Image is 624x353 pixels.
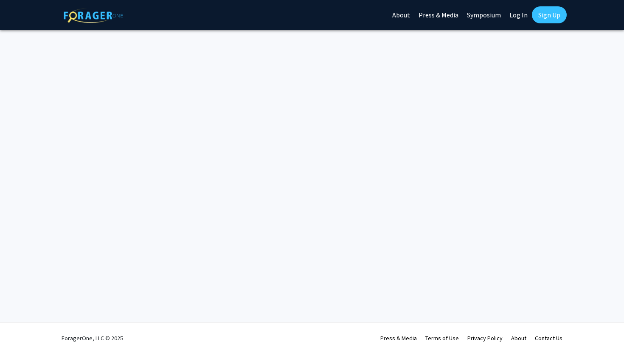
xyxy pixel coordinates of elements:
a: Contact Us [535,334,562,342]
a: Sign Up [532,6,567,23]
a: Privacy Policy [467,334,503,342]
a: About [511,334,526,342]
a: Terms of Use [425,334,459,342]
div: ForagerOne, LLC © 2025 [62,323,123,353]
a: Press & Media [380,334,417,342]
img: ForagerOne Logo [64,8,123,23]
